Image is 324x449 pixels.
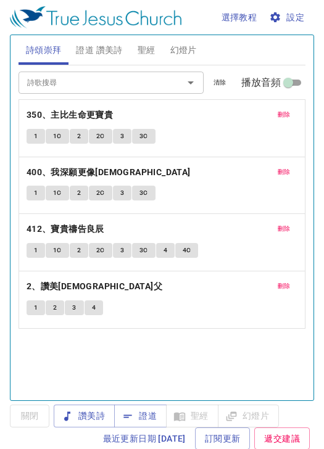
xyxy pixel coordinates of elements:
[132,129,156,144] button: 3C
[120,245,124,256] span: 3
[138,43,156,58] span: 聖經
[132,186,156,200] button: 3C
[27,279,165,294] button: 2、讚美[DEMOGRAPHIC_DATA]父
[170,43,197,58] span: 幻燈片
[64,408,105,424] span: 讚美詩
[96,187,105,199] span: 2C
[113,243,131,258] button: 3
[120,187,124,199] span: 3
[139,245,148,256] span: 3C
[132,243,156,258] button: 3C
[27,279,162,294] b: 2、讚美[DEMOGRAPHIC_DATA]父
[53,131,62,142] span: 1C
[10,6,181,28] img: True Jesus Church
[124,408,157,424] span: 證道
[27,165,193,180] button: 400、我深願更像[DEMOGRAPHIC_DATA]
[205,431,241,447] span: 訂閱更新
[53,245,62,256] span: 1C
[27,107,115,123] button: 350、主比生命更寶貴
[206,75,234,90] button: 清除
[70,186,88,200] button: 2
[26,43,62,58] span: 詩頌崇拜
[264,431,300,447] span: 遞交建議
[270,165,298,179] button: 刪除
[241,75,281,90] span: 播放音頻
[182,74,199,91] button: Open
[34,245,38,256] span: 1
[34,187,38,199] span: 1
[27,129,45,144] button: 1
[139,131,148,142] span: 3C
[270,107,298,122] button: 刪除
[27,243,45,258] button: 1
[114,405,167,427] button: 證道
[217,6,262,29] button: 選擇教程
[46,129,69,144] button: 1C
[85,300,103,315] button: 4
[278,223,291,234] span: 刪除
[89,186,112,200] button: 2C
[53,187,62,199] span: 1C
[27,221,106,237] button: 412、寶貴禱告良辰
[92,302,96,313] span: 4
[46,300,64,315] button: 2
[156,243,175,258] button: 4
[70,243,88,258] button: 2
[77,245,81,256] span: 2
[54,405,115,427] button: 讚美詩
[222,10,257,25] span: 選擇教程
[96,245,105,256] span: 2C
[89,243,112,258] button: 2C
[103,431,186,447] span: 最近更新日期 [DATE]
[89,129,112,144] button: 2C
[27,165,191,180] b: 400、我深願更像[DEMOGRAPHIC_DATA]
[77,131,81,142] span: 2
[175,243,199,258] button: 4C
[278,167,291,178] span: 刪除
[214,77,226,88] span: 清除
[53,302,57,313] span: 2
[183,245,191,256] span: 4C
[27,221,104,237] b: 412、寶貴禱告良辰
[139,187,148,199] span: 3C
[76,43,122,58] span: 證道 讚美詩
[164,245,167,256] span: 4
[72,302,76,313] span: 3
[113,129,131,144] button: 3
[46,243,69,258] button: 1C
[113,186,131,200] button: 3
[96,131,105,142] span: 2C
[65,300,83,315] button: 3
[27,107,113,123] b: 350、主比生命更寶貴
[77,187,81,199] span: 2
[120,131,124,142] span: 3
[46,186,69,200] button: 1C
[270,279,298,294] button: 刪除
[278,281,291,292] span: 刪除
[34,131,38,142] span: 1
[70,129,88,144] button: 2
[27,186,45,200] button: 1
[272,10,304,25] span: 設定
[27,300,45,315] button: 1
[267,6,309,29] button: 設定
[34,302,38,313] span: 1
[270,221,298,236] button: 刪除
[278,109,291,120] span: 刪除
